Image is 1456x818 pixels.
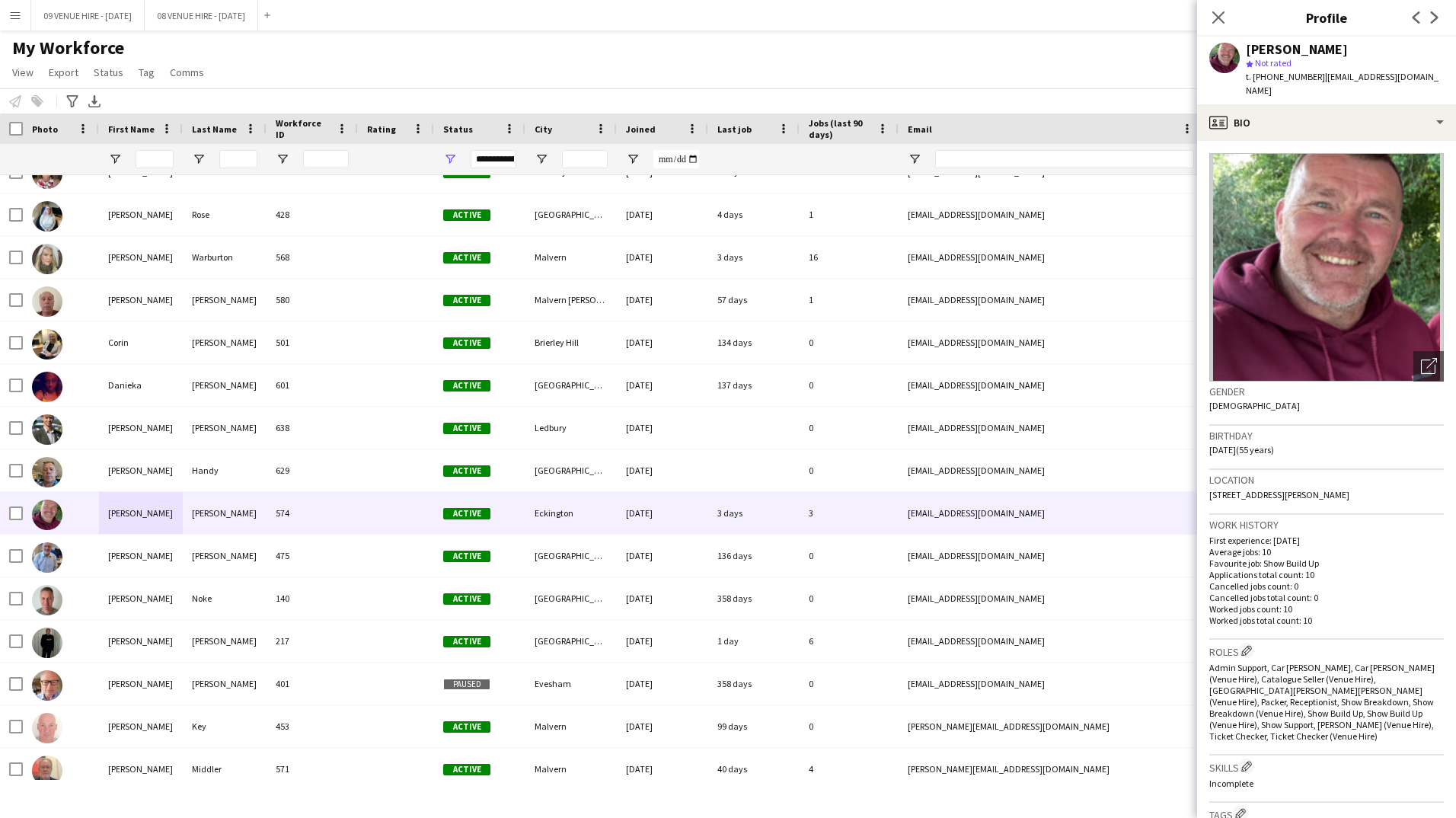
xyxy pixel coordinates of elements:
div: 453 [267,705,358,747]
div: 629 [267,449,358,491]
div: [DATE] [617,449,708,491]
div: 358 days [708,663,800,705]
img: Dave Noke [32,585,62,615]
div: [EMAIL_ADDRESS][DOMAIN_NAME] [899,577,1203,619]
div: [GEOGRAPHIC_DATA] [525,620,617,662]
div: 401 [267,663,358,705]
div: [DATE] [617,236,708,278]
input: Workforce ID Filter Input [303,150,349,168]
div: [EMAIL_ADDRESS][DOMAIN_NAME] [899,492,1203,534]
p: Favourite job: Show Build Up [1209,558,1444,569]
div: 0 [800,705,899,747]
img: David Key [32,713,62,743]
span: [DEMOGRAPHIC_DATA] [1209,400,1300,411]
input: First Name Filter Input [136,150,174,168]
span: Comms [170,66,204,79]
div: [PERSON_NAME] [99,279,183,321]
h3: Gender [1209,385,1444,398]
span: Active [443,551,490,562]
div: [PERSON_NAME] [99,193,183,235]
span: Last job [717,123,752,135]
div: Open photos pop-in [1413,351,1444,382]
button: Open Filter Menu [908,152,921,166]
div: 99 days [708,705,800,747]
div: [PERSON_NAME] [99,620,183,662]
app-action-btn: Export XLSX [85,92,104,110]
div: [DATE] [617,748,708,790]
div: 638 [267,407,358,449]
div: 4 [800,748,899,790]
div: [DATE] [617,663,708,705]
span: Status [443,123,473,135]
div: [PERSON_NAME] [99,748,183,790]
div: [EMAIL_ADDRESS][DOMAIN_NAME] [899,663,1203,705]
div: 3 days [708,236,800,278]
a: Comms [164,62,210,82]
div: 358 days [708,577,800,619]
div: 140 [267,577,358,619]
div: [PERSON_NAME] [99,577,183,619]
div: [PERSON_NAME] [183,364,267,406]
img: Crew avatar or photo [1209,153,1444,382]
div: Ledbury [525,407,617,449]
button: Open Filter Menu [108,152,122,166]
div: Brierley Hill [525,321,617,363]
div: [DATE] [617,492,708,534]
span: Admin Support, Car [PERSON_NAME], Car [PERSON_NAME] (Venue Hire), Catalogue Seller (Venue Hire), ... [1209,662,1435,742]
div: [EMAIL_ADDRESS][DOMAIN_NAME] [899,236,1203,278]
div: Warburton [183,236,267,278]
span: t. [PHONE_NUMBER] [1246,71,1325,82]
div: [PERSON_NAME] [183,492,267,534]
span: [STREET_ADDRESS][PERSON_NAME] [1209,489,1349,500]
div: 0 [800,577,899,619]
span: Workforce ID [276,117,330,140]
div: [PERSON_NAME] [183,279,267,321]
div: Handy [183,449,267,491]
div: [DATE] [617,577,708,619]
div: [PERSON_NAME] [99,449,183,491]
h3: Skills [1209,759,1444,775]
span: Jobs (last 90 days) [809,117,871,140]
img: Daniel Arnold [32,414,62,445]
div: 0 [800,535,899,577]
div: [DATE] [617,407,708,449]
img: David Middler [32,756,62,786]
span: Paused [443,679,490,690]
div: 137 days [708,364,800,406]
div: 501 [267,321,358,363]
img: Darren Handy [32,457,62,487]
div: [EMAIL_ADDRESS][DOMAIN_NAME] [899,449,1203,491]
input: Last Name Filter Input [219,150,257,168]
img: dave webber [32,628,62,658]
p: First experience: [DATE] [1209,535,1444,546]
button: Open Filter Menu [626,152,640,166]
div: [PERSON_NAME] [183,321,267,363]
span: Status [94,66,123,79]
div: [GEOGRAPHIC_DATA] [525,193,617,235]
div: 136 days [708,535,800,577]
h3: Work history [1209,518,1444,532]
div: [PERSON_NAME] [99,535,183,577]
div: [GEOGRAPHIC_DATA] [525,449,617,491]
p: Average jobs: 10 [1209,546,1444,558]
div: [EMAIL_ADDRESS][DOMAIN_NAME] [899,321,1203,363]
app-action-btn: Advanced filters [63,92,81,110]
button: Open Filter Menu [535,152,548,166]
span: First Name [108,123,155,135]
div: [PERSON_NAME] [99,236,183,278]
div: [EMAIL_ADDRESS][DOMAIN_NAME] [899,620,1203,662]
div: [DATE] [617,193,708,235]
div: Eckington [525,492,617,534]
div: Key [183,705,267,747]
div: 601 [267,364,358,406]
div: 475 [267,535,358,577]
img: Dave Clark [32,500,62,530]
span: Not rated [1255,57,1292,69]
div: 1 [800,279,899,321]
span: My Workforce [12,37,124,59]
div: Evesham [525,663,617,705]
div: [EMAIL_ADDRESS][DOMAIN_NAME] [899,279,1203,321]
span: Photo [32,123,58,135]
p: Incomplete [1209,778,1444,789]
img: Dave Foley [32,542,62,573]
